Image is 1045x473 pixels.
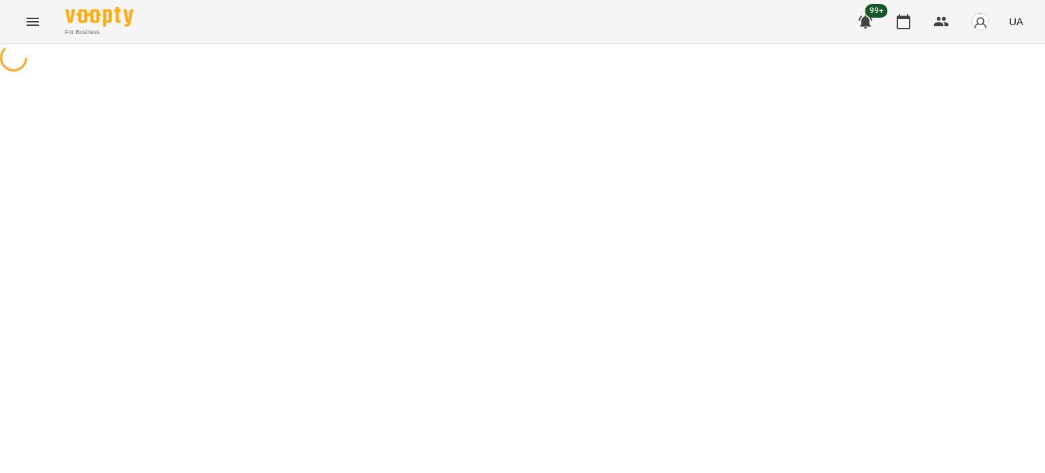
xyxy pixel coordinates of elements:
span: 99+ [865,4,888,18]
button: Menu [16,5,49,38]
button: UA [1003,9,1029,34]
img: Voopty Logo [65,7,133,27]
span: For Business [65,28,133,37]
span: UA [1009,14,1023,29]
img: avatar_s.png [971,12,990,31]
